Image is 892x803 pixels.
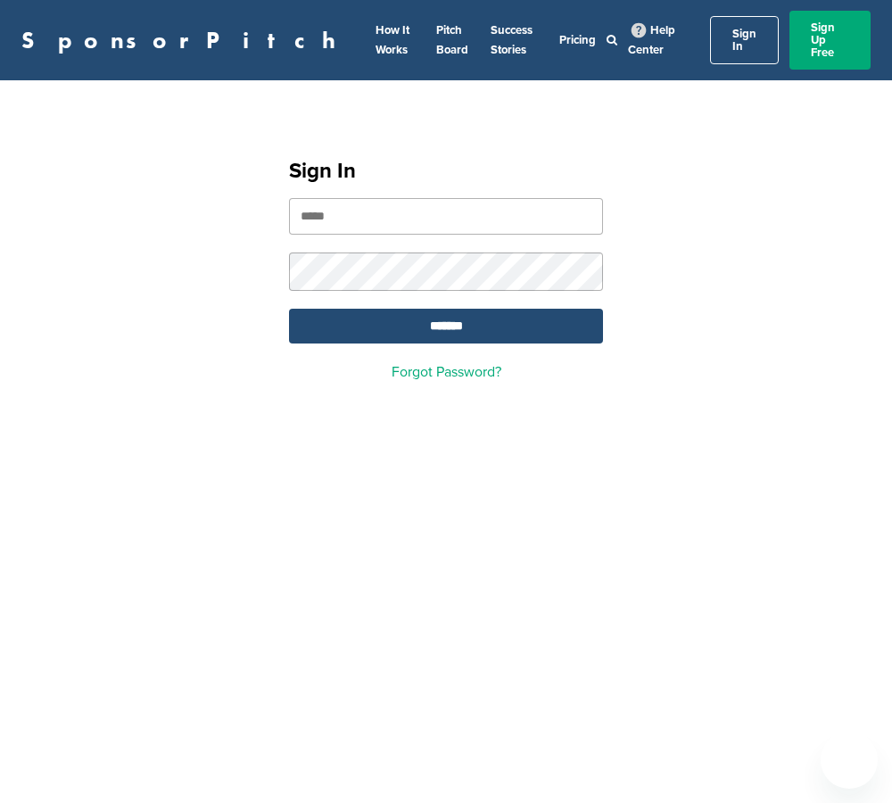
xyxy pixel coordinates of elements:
a: Sign In [710,16,779,64]
a: Help Center [628,20,675,61]
a: Success Stories [491,23,533,57]
a: How It Works [376,23,409,57]
a: Pricing [559,33,596,47]
a: Sign Up Free [789,11,871,70]
a: Forgot Password? [392,363,501,381]
a: SponsorPitch [21,29,347,52]
h1: Sign In [289,155,603,187]
a: Pitch Board [436,23,468,57]
iframe: Button to launch messaging window [821,732,878,789]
